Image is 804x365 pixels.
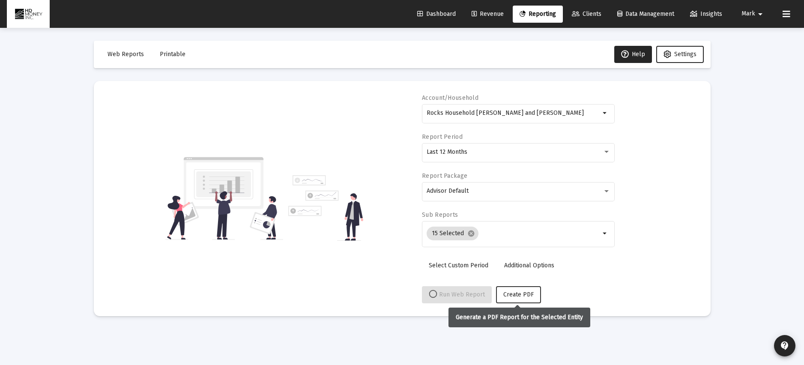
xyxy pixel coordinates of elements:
[496,286,541,303] button: Create PDF
[288,175,363,241] img: reporting-alt
[429,262,488,269] span: Select Custom Period
[780,341,790,351] mat-icon: contact_support
[656,46,704,63] button: Settings
[417,10,456,18] span: Dashboard
[422,133,463,141] label: Report Period
[600,228,610,239] mat-icon: arrow_drop_down
[422,286,492,303] button: Run Web Report
[467,230,475,237] mat-icon: cancel
[160,51,185,58] span: Printable
[520,10,556,18] span: Reporting
[422,94,478,102] label: Account/Household
[422,211,458,218] label: Sub Reports
[429,291,485,298] span: Run Web Report
[690,10,722,18] span: Insights
[472,10,504,18] span: Revenue
[614,46,652,63] button: Help
[165,156,283,241] img: reporting
[427,148,467,156] span: Last 12 Months
[513,6,563,23] a: Reporting
[410,6,463,23] a: Dashboard
[504,262,554,269] span: Additional Options
[600,108,610,118] mat-icon: arrow_drop_down
[565,6,608,23] a: Clients
[674,51,696,58] span: Settings
[731,5,776,22] button: Mark
[621,51,645,58] span: Help
[610,6,681,23] a: Data Management
[427,225,600,242] mat-chip-list: Selection
[422,172,467,180] label: Report Package
[427,187,469,194] span: Advisor Default
[101,46,151,63] button: Web Reports
[741,10,755,18] span: Mark
[108,51,144,58] span: Web Reports
[683,6,729,23] a: Insights
[503,291,534,298] span: Create PDF
[13,6,43,23] img: Dashboard
[617,10,674,18] span: Data Management
[427,110,600,117] input: Search or select an account or household
[153,46,192,63] button: Printable
[572,10,601,18] span: Clients
[427,227,478,240] mat-chip: 15 Selected
[755,6,765,23] mat-icon: arrow_drop_down
[465,6,511,23] a: Revenue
